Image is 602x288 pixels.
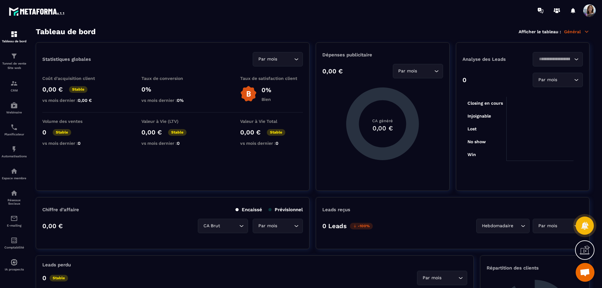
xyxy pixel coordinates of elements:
span: Par mois [257,56,278,63]
span: 0 [276,141,278,146]
img: b-badge-o.b3b20ee6.svg [240,86,257,102]
a: formationformationTunnel de vente Site web [2,48,27,75]
p: 0 Leads [322,222,347,230]
p: 0% [141,86,204,93]
img: social-network [10,189,18,197]
p: Webinaire [2,111,27,114]
div: Search for option [533,73,583,87]
p: Taux de satisfaction client [240,76,303,81]
div: Search for option [533,52,583,66]
p: -100% [350,223,373,229]
p: Stable [267,129,285,136]
img: automations [10,102,18,109]
p: Taux de conversion [141,76,204,81]
img: email [10,215,18,222]
img: logo [9,6,65,17]
span: Par mois [397,68,419,75]
tspan: Win [467,152,476,157]
a: social-networksocial-networkRéseaux Sociaux [2,185,27,210]
p: Espace membre [2,176,27,180]
p: 0,00 € [322,67,343,75]
p: Chiffre d’affaire [42,207,79,212]
p: Bien [261,97,271,102]
p: 0,00 € [42,86,63,93]
p: vs mois dernier : [240,141,303,146]
img: automations [10,259,18,266]
p: 0% [261,86,271,94]
p: Répartition des clients [487,265,583,271]
p: vs mois dernier : [42,98,105,103]
a: schedulerschedulerPlanificateur [2,119,27,141]
p: Leads perdu [42,262,71,268]
span: 0 [177,141,180,146]
a: emailemailE-mailing [2,210,27,232]
p: Valeur à Vie Total [240,119,303,124]
a: automationsautomationsWebinaire [2,97,27,119]
p: Automatisations [2,154,27,158]
div: Search for option [198,219,248,233]
span: Par mois [537,223,558,229]
p: Dépenses publicitaire [322,52,443,58]
span: Par mois [257,223,278,229]
p: 0,00 € [42,222,63,230]
p: vs mois dernier : [141,98,204,103]
span: 0 [78,141,81,146]
input: Search for option [515,223,519,229]
div: Search for option [393,64,443,78]
p: Stable [53,129,71,136]
img: formation [10,52,18,60]
span: CA Brut [202,223,221,229]
p: vs mois dernier : [141,141,204,146]
p: Volume des ventes [42,119,105,124]
input: Search for option [558,76,573,83]
input: Search for option [419,68,433,75]
div: Search for option [253,52,303,66]
p: Encaissé [235,207,262,212]
img: automations [10,167,18,175]
input: Search for option [221,223,238,229]
div: Ouvrir le chat [576,263,594,282]
input: Search for option [537,56,573,63]
p: Statistiques globales [42,56,91,62]
a: automationsautomationsAutomatisations [2,141,27,163]
p: Stable [168,129,187,136]
p: Planificateur [2,133,27,136]
tspan: Injoignable [467,113,491,119]
p: 0,00 € [240,128,261,136]
p: Leads reçus [322,207,350,212]
input: Search for option [443,275,457,281]
a: formationformationTableau de bord [2,26,27,48]
img: automations [10,145,18,153]
h3: Tableau de bord [36,27,96,36]
div: Search for option [476,219,530,233]
p: Afficher le tableau : [519,29,561,34]
p: Tableau de bord [2,39,27,43]
p: Analyse des Leads [462,56,523,62]
p: Valeur à Vie (LTV) [141,119,204,124]
p: Coût d'acquisition client [42,76,105,81]
p: 0 [42,128,46,136]
p: IA prospects [2,268,27,271]
img: formation [10,30,18,38]
p: Prévisionnel [268,207,303,212]
span: 0% [177,98,184,103]
a: formationformationCRM [2,75,27,97]
img: scheduler [10,123,18,131]
div: Search for option [417,271,467,285]
p: 0 [42,274,46,282]
span: Hebdomadaire [480,223,515,229]
div: Search for option [533,219,583,233]
tspan: No show [467,139,486,144]
img: accountant [10,237,18,244]
a: accountantaccountantComptabilité [2,232,27,254]
p: Tunnel de vente Site web [2,61,27,70]
p: Stable [69,86,87,93]
p: vs mois dernier : [42,141,105,146]
tspan: Closing en cours [467,101,503,106]
p: Réseaux Sociaux [2,198,27,205]
a: automationsautomationsEspace membre [2,163,27,185]
span: 0,00 € [78,98,92,103]
span: Par mois [421,275,443,281]
input: Search for option [278,56,293,63]
p: E-mailing [2,224,27,227]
